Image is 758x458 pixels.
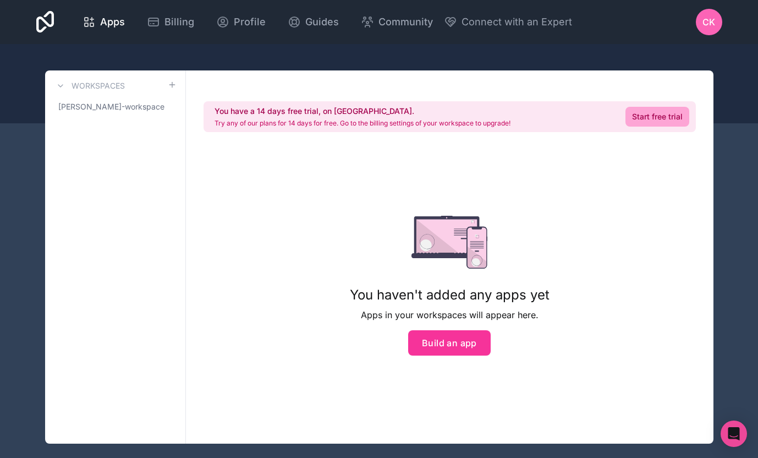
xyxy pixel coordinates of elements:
img: empty state [411,216,488,269]
a: Guides [279,10,348,34]
span: Profile [234,14,266,30]
span: [PERSON_NAME]-workspace [58,101,164,112]
p: Try any of our plans for 14 days for free. Go to the billing settings of your workspace to upgrade! [215,119,510,128]
div: Open Intercom Messenger [721,421,747,447]
h1: You haven't added any apps yet [350,286,550,304]
a: [PERSON_NAME]-workspace [54,97,177,117]
span: Community [378,14,433,30]
a: Start free trial [625,107,689,127]
span: Billing [164,14,194,30]
a: Apps [74,10,134,34]
span: Apps [100,14,125,30]
a: Community [352,10,442,34]
h2: You have a 14 days free trial, on [GEOGRAPHIC_DATA]. [215,106,510,117]
span: Connect with an Expert [462,14,572,30]
button: Connect with an Expert [444,14,572,30]
p: Apps in your workspaces will appear here. [350,308,550,321]
a: Profile [207,10,274,34]
a: Workspaces [54,79,125,92]
h3: Workspaces [72,80,125,91]
button: Build an app [408,330,491,356]
span: Guides [305,14,339,30]
a: Billing [138,10,203,34]
span: CK [702,15,715,29]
